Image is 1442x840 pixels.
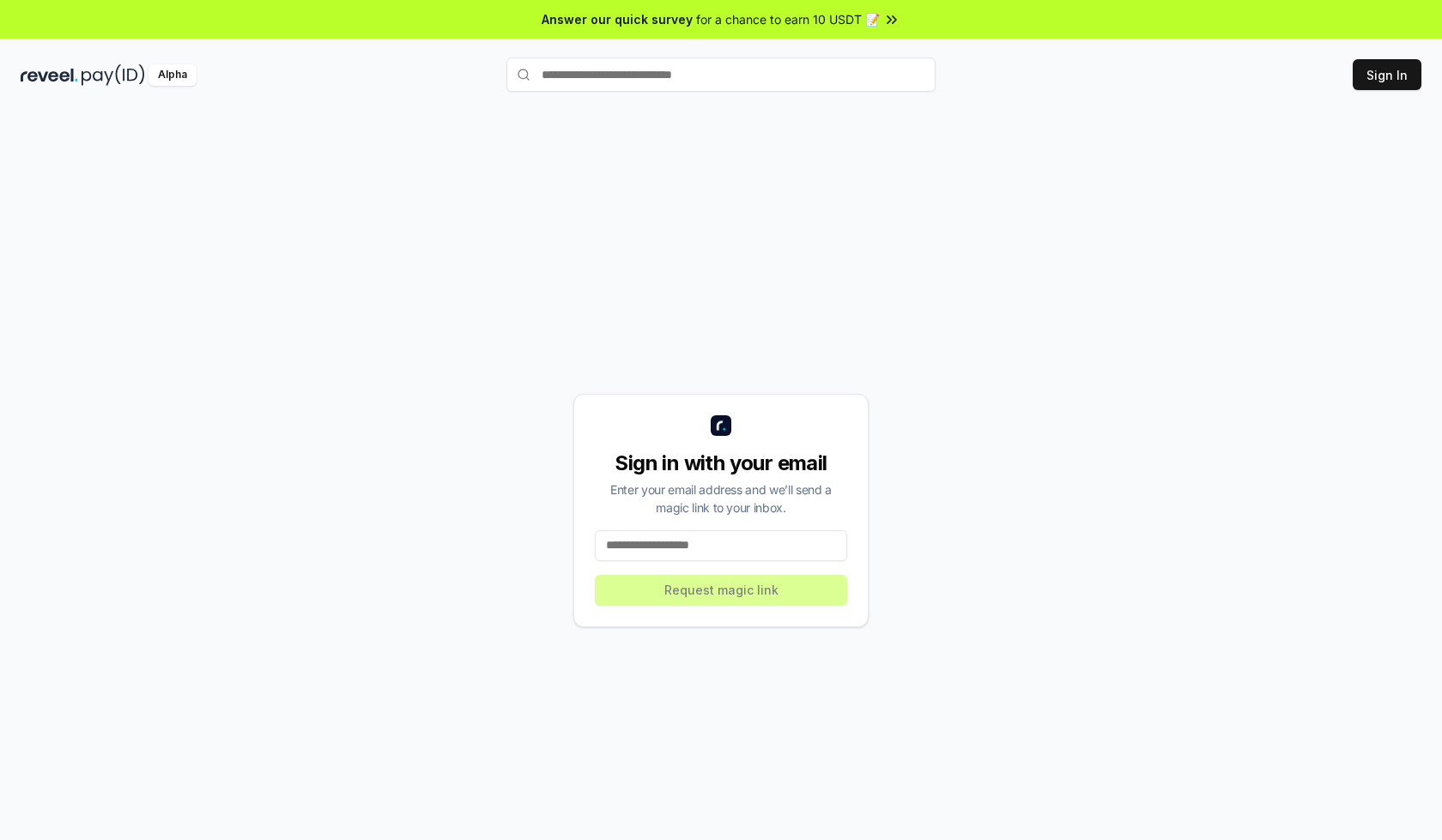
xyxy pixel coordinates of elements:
[82,64,145,86] img: pay_id
[148,64,197,86] div: Alpha
[21,64,78,86] img: reveel_dark
[542,10,693,28] span: Answer our quick survey
[711,415,731,436] img: logo_small
[595,450,847,477] div: Sign in with your email
[595,480,847,517] div: Enter your email address and we’ll send a magic link to your inbox.
[696,10,880,28] span: for a chance to earn 10 USDT 📝
[1353,59,1421,90] button: Sign In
